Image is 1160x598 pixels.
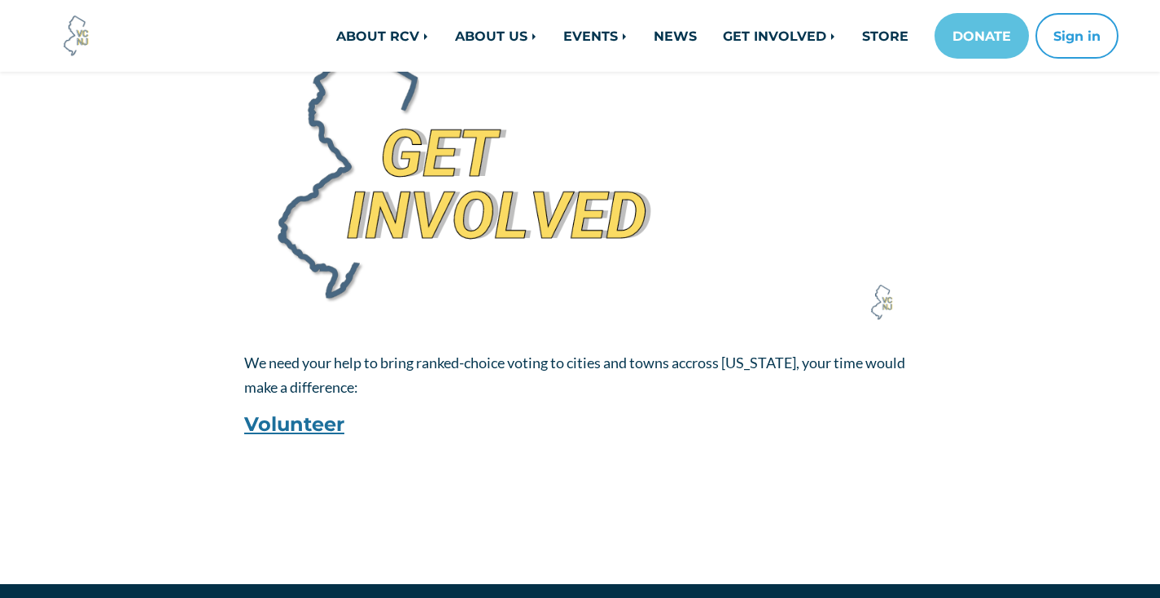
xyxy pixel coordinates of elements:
[323,20,442,52] a: ABOUT RCV
[244,354,905,397] span: We need your help to bring ranked-choice voting to cities and towns accross [US_STATE], your time...
[849,20,921,52] a: STORE
[710,20,849,52] a: GET INVOLVED
[232,13,1118,59] nav: Main navigation
[1035,13,1118,59] button: Sign in or sign up
[641,20,710,52] a: NEWS
[442,20,550,52] a: ABOUT US
[244,412,344,436] a: Volunteer
[935,13,1029,59] a: DONATE
[55,14,98,58] img: Voter Choice NJ
[244,1,916,337] img: Get Involved
[550,20,641,52] a: EVENTS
